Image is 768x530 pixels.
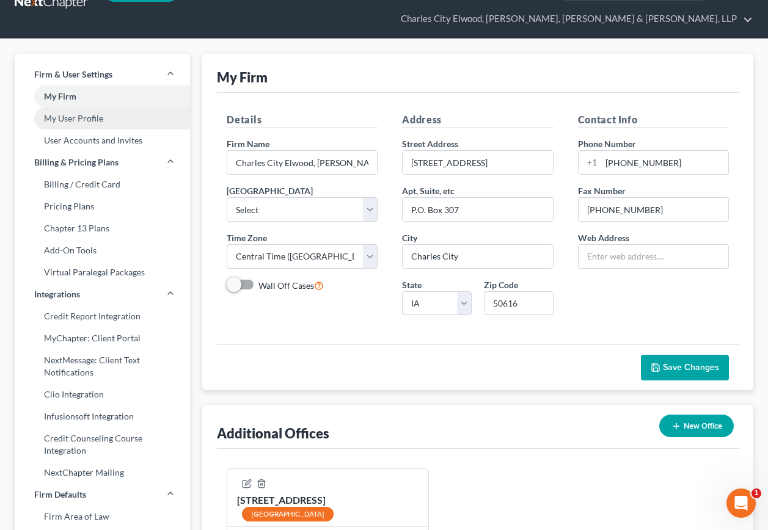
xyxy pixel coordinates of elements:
[242,507,334,521] div: [GEOGRAPHIC_DATA]
[227,151,377,174] input: Enter name...
[34,68,112,81] span: Firm & User Settings
[258,280,314,291] span: Wall Off Cases
[601,151,728,174] input: Enter phone...
[15,173,190,195] a: Billing / Credit Card
[34,488,86,501] span: Firm Defaults
[15,349,190,383] a: NextMessage: Client Text Notifications
[726,488,756,518] iframe: Intercom live chat
[402,278,422,291] label: State
[578,184,626,197] label: Fax Number
[15,383,190,405] a: Clio Integration
[15,305,190,327] a: Credit Report Integration
[395,8,753,30] a: Charles City Elwood, [PERSON_NAME], [PERSON_NAME] & [PERSON_NAME], LLP
[752,488,761,498] span: 1
[484,291,554,316] input: XXXXX
[15,261,190,283] a: Virtual Paralegal Packages
[227,139,269,149] span: Firm Name
[579,198,728,221] input: Enter fax...
[15,283,190,305] a: Integrations
[15,462,190,484] a: NextChapter Mailing
[15,506,190,528] a: Firm Area of Law
[15,327,190,349] a: MyChapter: Client Portal
[34,156,119,169] span: Billing & Pricing Plans
[402,112,553,128] h5: Address
[15,217,190,239] a: Chapter 13 Plans
[15,195,190,217] a: Pricing Plans
[484,278,518,291] label: Zip Code
[15,64,190,85] a: Firm & User Settings
[402,184,455,197] label: Apt, Suite, etc
[15,484,190,506] a: Firm Defaults
[227,112,378,128] h5: Details
[217,68,268,86] div: My Firm
[237,493,419,521] div: [STREET_ADDRESS]
[227,231,267,244] label: Time Zone
[659,415,734,437] button: New Office
[15,239,190,261] a: Add-On Tools
[578,137,636,150] label: Phone Number
[15,427,190,462] a: Credit Counseling Course Integration
[403,245,552,268] input: Enter city...
[15,151,190,173] a: Billing & Pricing Plans
[402,231,417,244] label: City
[578,112,729,128] h5: Contact Info
[217,424,329,442] div: Additional Offices
[402,137,458,150] label: Street Address
[15,129,190,151] a: User Accounts and Invites
[579,245,728,268] input: Enter web address....
[15,85,190,107] a: My Firm
[15,107,190,129] a: My User Profile
[663,362,719,372] span: Save Changes
[578,231,629,244] label: Web Address
[403,198,552,221] input: (optional)
[15,405,190,427] a: Infusionsoft Integration
[641,355,729,380] button: Save Changes
[227,184,313,197] label: [GEOGRAPHIC_DATA]
[403,151,552,174] input: Enter address...
[579,151,601,174] div: +1
[34,288,80,300] span: Integrations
